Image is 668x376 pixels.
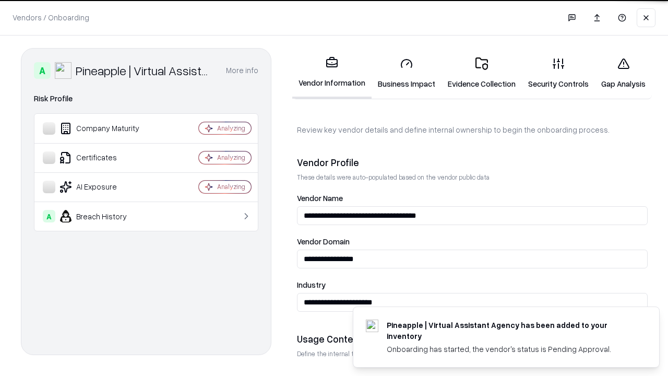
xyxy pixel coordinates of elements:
[522,49,595,98] a: Security Controls
[55,62,71,79] img: Pineapple | Virtual Assistant Agency
[595,49,652,98] a: Gap Analysis
[34,62,51,79] div: A
[297,349,648,358] p: Define the internal team and reason for using this vendor. This helps assess business relevance a...
[387,344,634,355] div: Onboarding has started, the vendor's status is Pending Approval.
[366,320,378,332] img: trypineapple.com
[297,156,648,169] div: Vendor Profile
[217,182,245,191] div: Analyzing
[13,12,89,23] p: Vendors / Onboarding
[297,333,648,345] div: Usage Context
[217,153,245,162] div: Analyzing
[226,61,258,80] button: More info
[372,49,442,98] a: Business Impact
[43,151,168,164] div: Certificates
[297,124,648,135] p: Review key vendor details and define internal ownership to begin the onboarding process.
[297,238,648,245] label: Vendor Domain
[43,181,168,193] div: AI Exposure
[297,281,648,289] label: Industry
[43,122,168,135] div: Company Maturity
[76,62,213,79] div: Pineapple | Virtual Assistant Agency
[43,210,55,222] div: A
[297,194,648,202] label: Vendor Name
[34,92,258,105] div: Risk Profile
[387,320,634,342] div: Pineapple | Virtual Assistant Agency has been added to your inventory
[43,210,168,222] div: Breach History
[297,173,648,182] p: These details were auto-populated based on the vendor public data
[217,124,245,133] div: Analyzing
[292,48,372,99] a: Vendor Information
[442,49,522,98] a: Evidence Collection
